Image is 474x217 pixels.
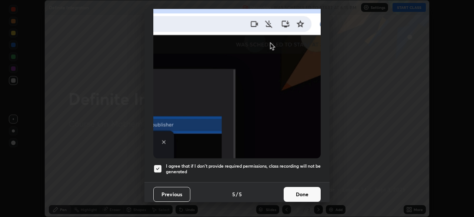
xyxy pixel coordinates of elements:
[236,190,238,198] h4: /
[239,190,242,198] h4: 5
[284,187,321,202] button: Done
[232,190,235,198] h4: 5
[166,163,321,175] h5: I agree that if I don't provide required permissions, class recording will not be generated
[153,187,190,202] button: Previous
